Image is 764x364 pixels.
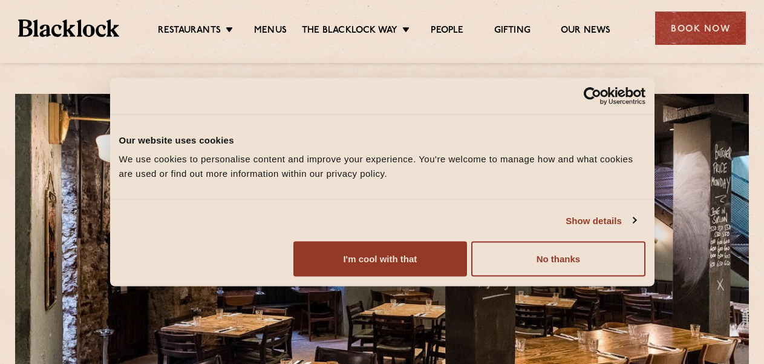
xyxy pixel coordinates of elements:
[119,133,645,147] div: Our website uses cookies
[158,25,221,38] a: Restaurants
[540,87,645,105] a: Usercentrics Cookiebot - opens in a new window
[302,25,397,38] a: The Blacklock Way
[494,25,531,38] a: Gifting
[119,152,645,181] div: We use cookies to personalise content and improve your experience. You're welcome to manage how a...
[561,25,611,38] a: Our News
[471,242,645,277] button: No thanks
[431,25,463,38] a: People
[293,242,467,277] button: I'm cool with that
[254,25,287,38] a: Menus
[655,12,746,45] div: Book Now
[566,213,636,228] a: Show details
[18,19,119,36] img: BL_Textured_Logo-footer-cropped.svg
